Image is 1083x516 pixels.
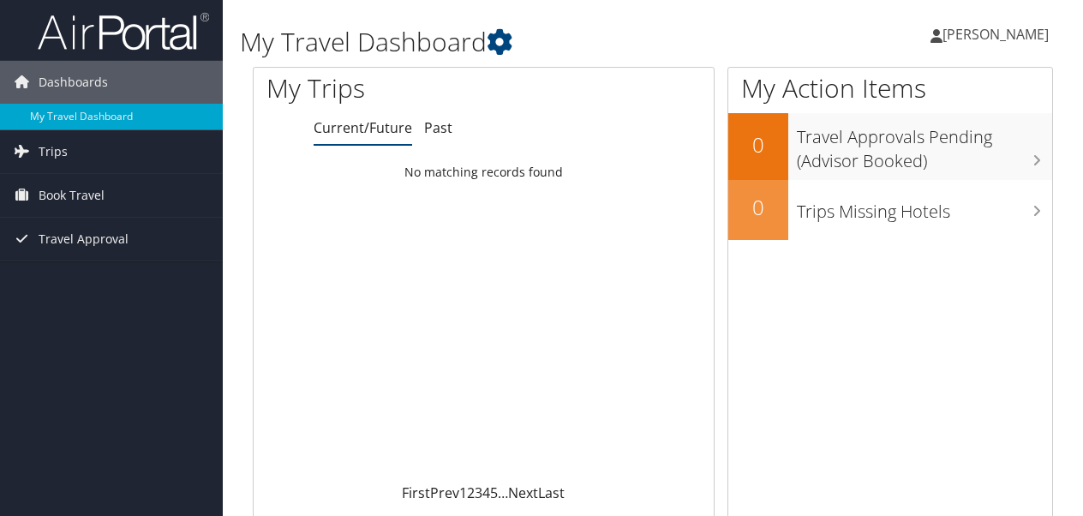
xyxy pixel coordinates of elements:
[797,117,1052,173] h3: Travel Approvals Pending (Advisor Booked)
[39,61,108,104] span: Dashboards
[538,483,565,502] a: Last
[797,191,1052,224] h3: Trips Missing Hotels
[728,113,1052,179] a: 0Travel Approvals Pending (Advisor Booked)
[39,174,105,217] span: Book Travel
[39,218,129,261] span: Travel Approval
[39,130,68,173] span: Trips
[467,483,475,502] a: 2
[490,483,498,502] a: 5
[266,70,509,106] h1: My Trips
[254,157,714,188] td: No matching records found
[728,70,1052,106] h1: My Action Items
[482,483,490,502] a: 4
[424,118,452,137] a: Past
[402,483,430,502] a: First
[942,25,1049,44] span: [PERSON_NAME]
[38,11,209,51] img: airportal-logo.png
[930,9,1066,60] a: [PERSON_NAME]
[430,483,459,502] a: Prev
[728,193,788,222] h2: 0
[508,483,538,502] a: Next
[728,180,1052,240] a: 0Trips Missing Hotels
[240,24,791,60] h1: My Travel Dashboard
[498,483,508,502] span: …
[475,483,482,502] a: 3
[459,483,467,502] a: 1
[314,118,412,137] a: Current/Future
[728,130,788,159] h2: 0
